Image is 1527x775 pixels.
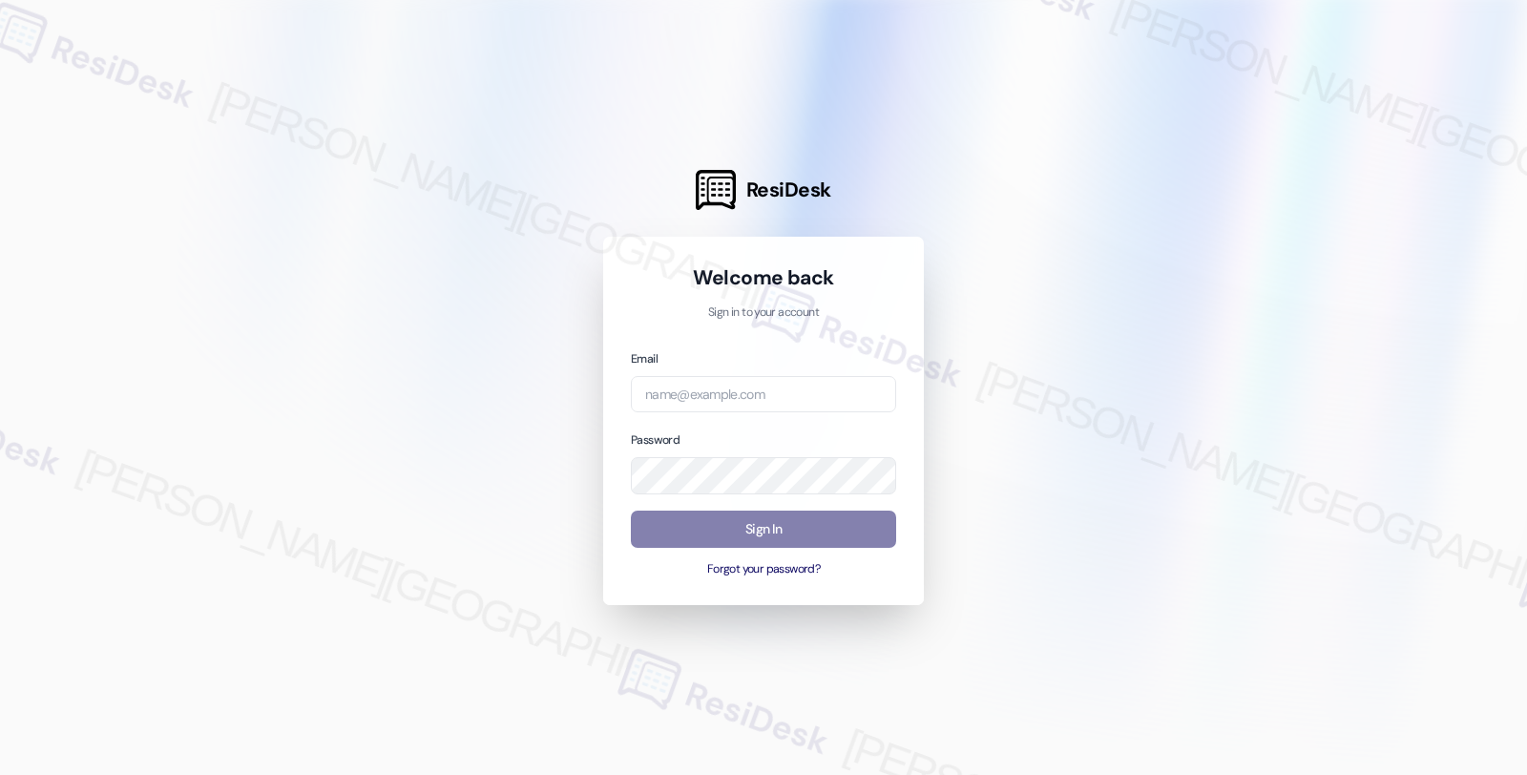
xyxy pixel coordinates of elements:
[631,351,658,367] label: Email
[631,304,896,322] p: Sign in to your account
[746,177,831,203] span: ResiDesk
[631,264,896,291] h1: Welcome back
[631,561,896,578] button: Forgot your password?
[631,376,896,413] input: name@example.com
[631,432,680,448] label: Password
[631,511,896,548] button: Sign In
[696,170,736,210] img: ResiDesk Logo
